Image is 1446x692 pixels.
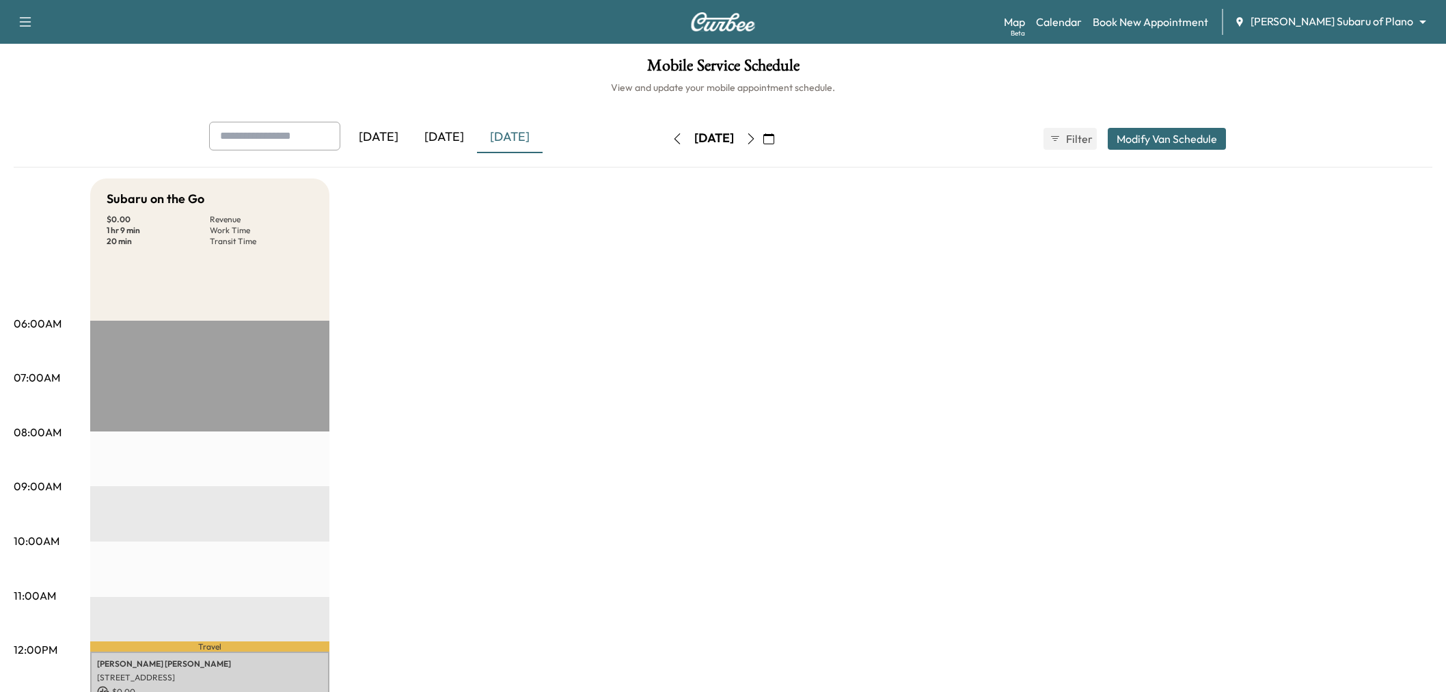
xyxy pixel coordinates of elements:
p: 11:00AM [14,587,56,604]
a: Book New Appointment [1093,14,1208,30]
p: 08:00AM [14,424,62,440]
h1: Mobile Service Schedule [14,57,1432,81]
p: 1 hr 9 min [107,225,210,236]
p: 12:00PM [14,641,57,658]
a: MapBeta [1004,14,1025,30]
p: 09:00AM [14,478,62,494]
p: 10:00AM [14,533,59,549]
a: Calendar [1036,14,1082,30]
p: Travel [90,641,329,652]
span: [PERSON_NAME] Subaru of Plano [1251,14,1413,29]
p: Work Time [210,225,313,236]
p: Transit Time [210,236,313,247]
h5: Subaru on the Go [107,189,204,209]
h6: View and update your mobile appointment schedule. [14,81,1432,94]
div: Beta [1011,28,1025,38]
button: Filter [1043,128,1097,150]
div: [DATE] [477,122,543,153]
p: 07:00AM [14,369,60,386]
div: [DATE] [694,130,734,147]
p: [STREET_ADDRESS] [97,672,323,683]
div: [DATE] [346,122,411,153]
span: Filter [1066,131,1091,147]
img: Curbee Logo [690,12,756,31]
p: 06:00AM [14,315,62,332]
p: Revenue [210,214,313,225]
div: [DATE] [411,122,477,153]
p: 20 min [107,236,210,247]
p: $ 0.00 [107,214,210,225]
p: [PERSON_NAME] [PERSON_NAME] [97,658,323,669]
button: Modify Van Schedule [1108,128,1226,150]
